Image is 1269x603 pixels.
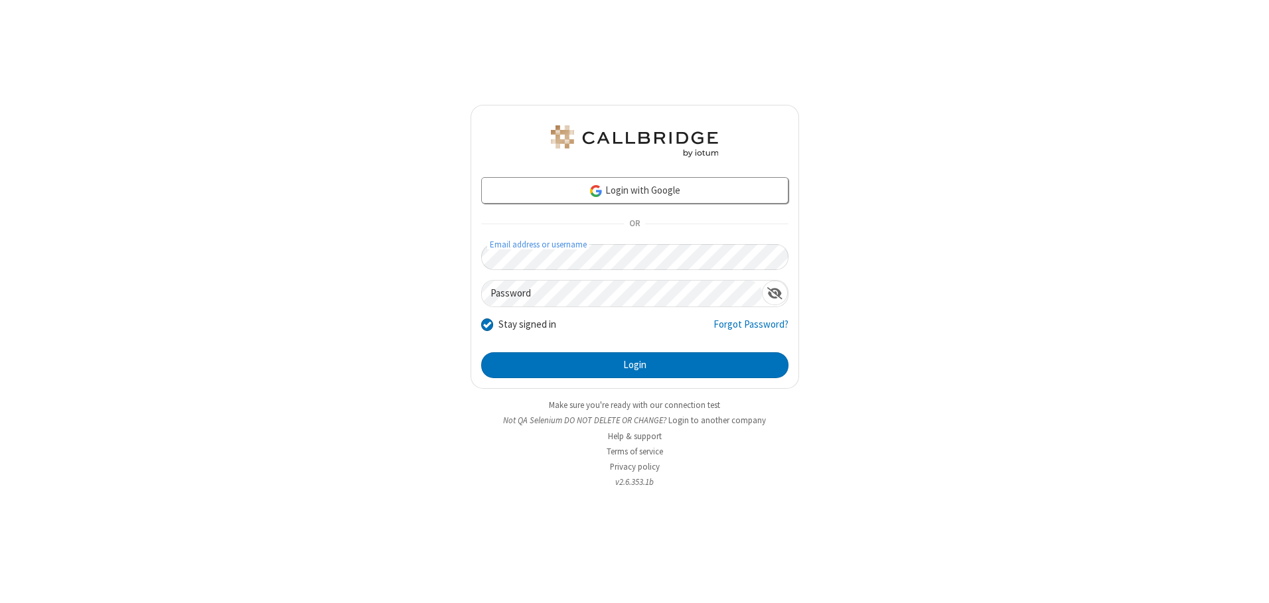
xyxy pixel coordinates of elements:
a: Terms of service [607,446,663,457]
a: Make sure you're ready with our connection test [549,399,720,411]
input: Email address or username [481,244,788,270]
span: OR [624,215,645,234]
label: Stay signed in [498,317,556,332]
button: Login [481,352,788,379]
img: QA Selenium DO NOT DELETE OR CHANGE [548,125,721,157]
div: Show password [762,281,788,305]
button: Login to another company [668,414,766,427]
img: google-icon.png [589,184,603,198]
a: Forgot Password? [713,317,788,342]
li: v2.6.353.1b [471,476,799,488]
li: Not QA Selenium DO NOT DELETE OR CHANGE? [471,414,799,427]
a: Help & support [608,431,662,442]
a: Privacy policy [610,461,660,472]
input: Password [482,281,762,306]
a: Login with Google [481,177,788,204]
